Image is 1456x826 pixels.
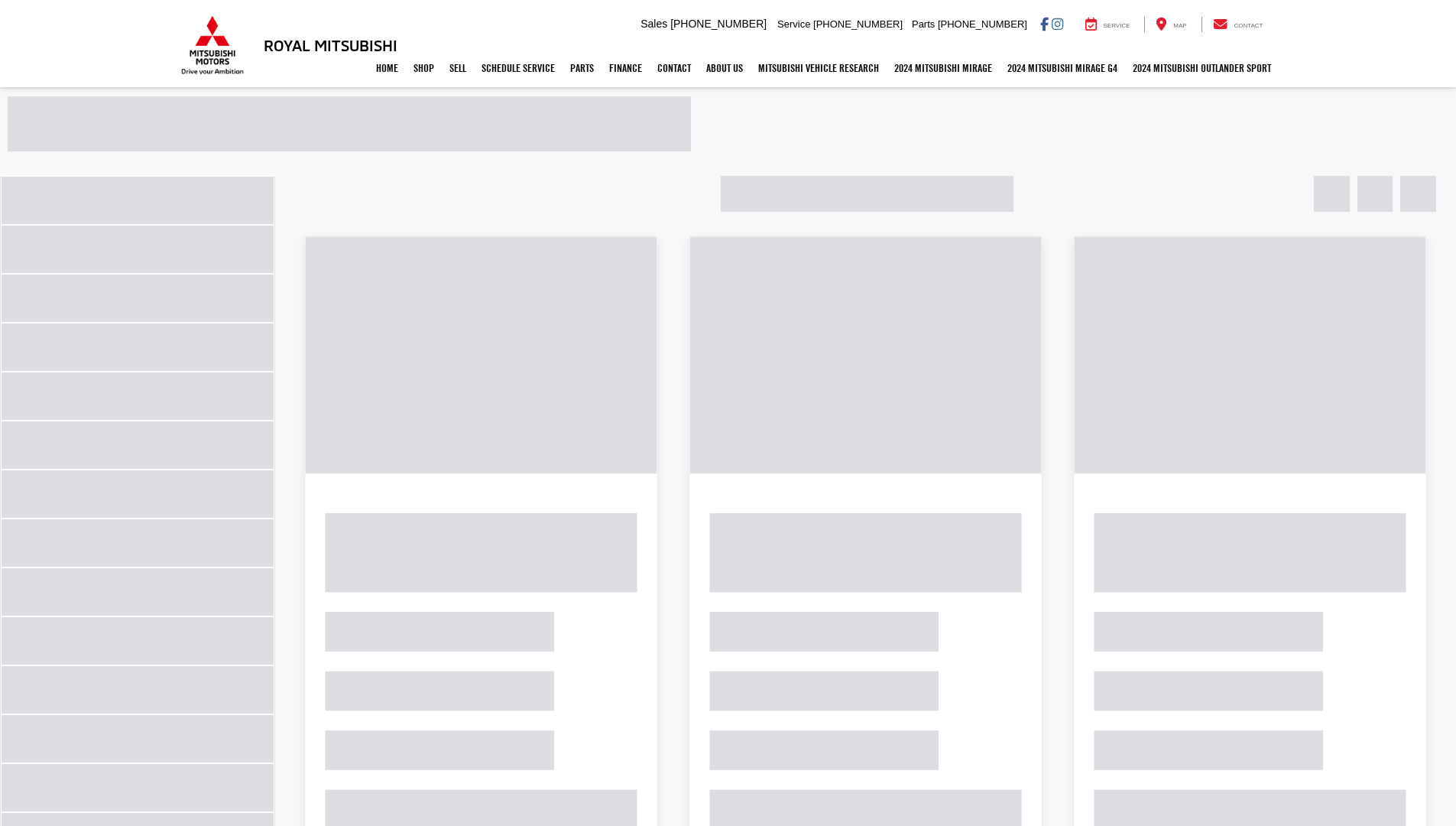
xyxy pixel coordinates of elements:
[650,49,699,87] a: Contact
[602,49,650,87] a: Finance
[178,15,247,75] img: Mitsubishi
[1144,17,1198,32] a: Map
[1173,22,1186,29] span: Map
[1104,22,1130,29] span: Service
[563,49,602,87] a: Parts: Opens in a new tab
[1125,49,1279,87] a: 2024 Mitsubishi Outlander SPORT
[912,18,935,30] span: Parts
[474,49,563,87] a: Schedule Service: Opens in a new tab
[640,18,667,30] span: Sales
[887,49,1000,87] a: 2024 Mitsubishi Mirage
[1201,17,1275,32] a: Contact
[1052,18,1063,30] a: Instagram: Click to visit our Instagram page
[699,49,751,87] a: About Us
[670,18,767,30] span: [PHONE_NUMBER]
[368,49,406,87] a: Home
[777,18,810,30] span: Service
[938,18,1027,30] span: [PHONE_NUMBER]
[442,49,474,87] a: Sell
[1040,18,1049,30] a: Facebook: Click to visit our Facebook page
[1074,17,1142,32] a: Service
[1000,49,1125,87] a: 2024 Mitsubishi Mirage G4
[1234,22,1263,29] span: Contact
[751,49,887,87] a: Mitsubishi Vehicle Research
[264,37,397,54] h3: Royal Mitsubishi
[813,18,903,30] span: [PHONE_NUMBER]
[406,49,442,87] a: Shop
